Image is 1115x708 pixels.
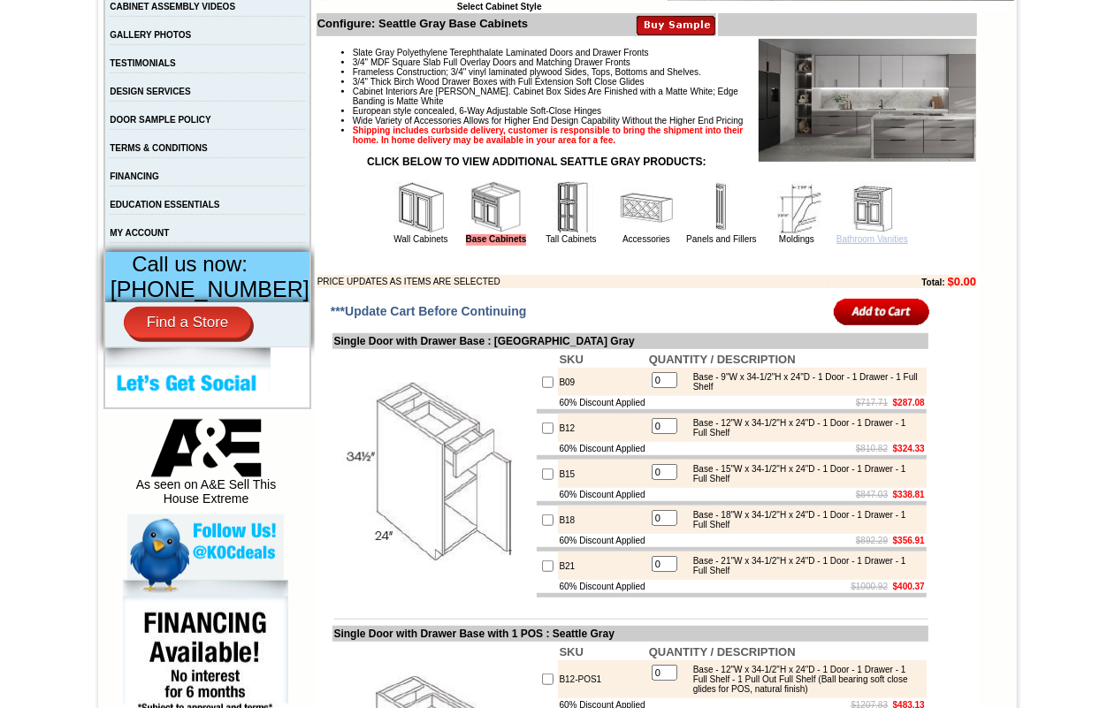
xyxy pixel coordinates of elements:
[331,304,527,318] span: ***Update Cart Before Continuing
[546,234,596,244] a: Tall Cabinets
[948,275,977,288] b: $0.00
[110,30,191,40] a: GALLERY PHOTOS
[558,488,647,501] td: 60% Discount Applied
[558,534,647,547] td: 60% Discount Applied
[110,2,235,11] a: CABINET ASSEMBLY VIDEOS
[393,234,447,244] a: Wall Cabinets
[334,375,533,574] img: Single Door with Drawer Base
[921,278,944,287] b: Total:
[893,490,925,499] b: $338.81
[558,506,647,534] td: B18
[893,536,925,545] b: $356.91
[622,234,670,244] a: Accessories
[353,126,744,145] strong: Shipping includes curbside delivery, customer is responsible to bring the shipment into their hom...
[558,552,647,580] td: B21
[845,181,898,234] img: Bathroom Vanities
[836,234,908,244] a: Bathroom Vanities
[353,106,601,116] span: European style concealed, 6-Way Adjustable Soft-Close Hinges
[893,444,925,453] b: $324.33
[560,353,584,366] b: SKU
[684,556,922,575] div: Base - 21"W x 34-1/2"H x 24"D - 1 Door - 1 Drawer - 1 Full Shelf
[394,181,447,234] img: Wall Cabinets
[558,396,647,409] td: 60% Discount Applied
[558,442,647,455] td: 60% Discount Applied
[684,665,922,694] div: Base - 12"W x 34-1/2"H x 24"D - 1 Door - 1 Drawer - 1 Full Shelf - 1 Pull Out Full Shelf (Ball be...
[684,418,922,438] div: Base - 12"W x 34-1/2"H x 24"D - 1 Door - 1 Drawer - 1 Full Shelf
[856,444,888,453] s: $810.82
[856,398,888,407] s: $717.71
[834,297,930,326] input: Add to Cart
[779,234,814,244] a: Moldings
[545,181,598,234] img: Tall Cabinets
[856,490,888,499] s: $847.03
[110,87,191,96] a: DESIGN SERVICES
[317,17,528,30] b: Configure: Seattle Gray Base Cabinets
[856,536,888,545] s: $892.29
[695,181,748,234] img: Panels and Fillers
[649,353,796,366] b: QUANTITY / DESCRIPTION
[558,660,647,698] td: B12-POS1
[110,143,208,153] a: TERMS & CONDITIONS
[332,333,928,349] td: Single Door with Drawer Base : [GEOGRAPHIC_DATA] Gray
[558,414,647,442] td: B12
[893,398,925,407] b: $287.08
[353,87,738,106] span: Cabinet Interiors Are [PERSON_NAME]. Cabinet Box Sides Are Finished with a Matte White; Edge Band...
[560,645,584,659] b: SKU
[353,67,701,77] span: Frameless Construction; 3/4" vinyl laminated plywood Sides, Tops, Bottoms and Shelves.
[466,234,527,246] a: Base Cabinets
[684,372,922,392] div: Base - 9"W x 34-1/2"H x 24"D - 1 Door - 1 Drawer - 1 Full Shelf
[684,510,922,529] div: Base - 18"W x 34-1/2"H x 24"D - 1 Door - 1 Drawer - 1 Full Shelf
[893,582,925,591] b: $400.37
[127,419,284,514] div: As seen on A&E Sell This House Extreme
[457,2,542,11] b: Select Cabinet Style
[110,228,169,238] a: MY ACCOUNT
[558,368,647,396] td: B09
[110,171,159,181] a: FINANCING
[110,115,210,125] a: DOOR SAMPLE POLICY
[332,626,928,642] td: Single Door with Drawer Base with 1 POS : Seattle Gray
[759,39,976,162] img: Product Image
[353,77,645,87] span: 3/4" Thick Birch Wood Drawer Boxes with Full Extension Soft Close Glides
[110,58,175,68] a: TESTIMONIALS
[367,156,706,168] strong: CLICK BELOW TO VIEW ADDITIONAL SEATTLE GRAY PRODUCTS:
[686,234,756,244] a: Panels and Fillers
[558,460,647,488] td: B15
[353,48,649,57] span: Slate Gray Polyethylene Terephthalate Laminated Doors and Drawer Fronts
[770,181,823,234] img: Moldings
[110,200,219,209] a: EDUCATION ESSENTIALS
[317,275,825,288] td: PRICE UPDATES AS ITEMS ARE SELECTED
[851,582,888,591] s: $1000.92
[684,464,922,483] div: Base - 15"W x 34-1/2"H x 24"D - 1 Door - 1 Drawer - 1 Full Shelf
[649,645,796,659] b: QUANTITY / DESCRIPTION
[124,307,252,339] a: Find a Store
[353,57,630,67] span: 3/4" MDF Square Slab Full Overlay Doors and Matching Drawer Fronts
[558,580,647,593] td: 60% Discount Applied
[111,277,309,301] span: [PHONE_NUMBER]
[620,181,673,234] img: Accessories
[353,116,744,126] span: Wide Variety of Accessories Allows for Higher End Design Capability Without the Higher End Pricing
[470,181,523,234] img: Base Cabinets
[132,252,248,276] span: Call us now:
